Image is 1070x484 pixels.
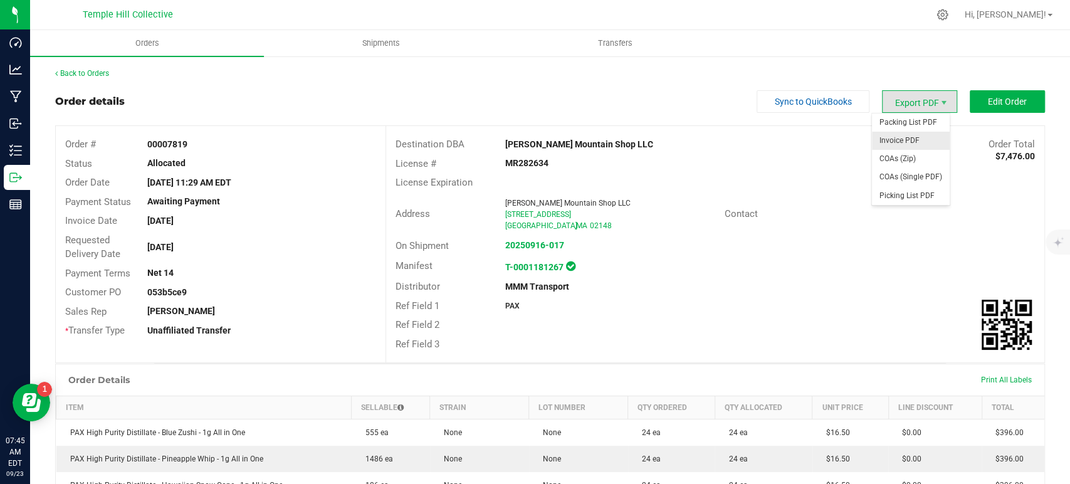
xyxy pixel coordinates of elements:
span: $0.00 [896,455,921,463]
span: Edit Order [988,97,1027,107]
strong: Unaffiliated Transfer [147,325,231,335]
th: Qty Ordered [628,396,715,419]
span: Transfers [581,38,649,49]
span: , [575,221,576,230]
span: 555 ea [359,428,389,437]
th: Lot Number [529,396,628,419]
strong: Awaiting Payment [147,196,220,206]
a: Shipments [264,30,498,56]
span: Ref Field 2 [396,319,439,330]
li: Invoice PDF [872,132,950,150]
span: Temple Hill Collective [83,9,173,20]
span: PAX High Purity Distillate - Blue Zushi - 1g All in One [64,428,245,437]
th: Item [56,396,352,419]
span: Address [396,208,430,219]
span: $16.50 [820,455,850,463]
div: Order details [55,94,125,109]
iframe: Resource center [13,384,50,421]
span: Destination DBA [396,139,464,150]
strong: [PERSON_NAME] [147,306,215,316]
span: [STREET_ADDRESS] [505,210,571,219]
span: 24 ea [722,455,747,463]
li: COAs (Single PDF) [872,168,950,186]
span: Contact [725,208,758,219]
span: Payment Terms [65,268,130,279]
p: 09/23 [6,469,24,478]
inline-svg: Inventory [9,144,22,157]
qrcode: 00007819 [982,300,1032,350]
span: 24 ea [636,455,661,463]
span: $396.00 [989,455,1024,463]
span: PAX High Purity Distillate - Pineapple Whip - 1g All in One [64,455,263,463]
strong: [DATE] [147,216,174,226]
inline-svg: Manufacturing [9,90,22,103]
span: Ref Field 1 [396,300,439,312]
span: Order Date [65,177,110,188]
div: Manage settings [935,9,950,21]
span: $396.00 [989,428,1024,437]
strong: [DATE] 11:29 AM EDT [147,177,231,187]
button: Sync to QuickBooks [757,90,869,113]
inline-svg: Outbound [9,171,22,184]
a: Transfers [498,30,732,56]
strong: Allocated [147,158,186,168]
strong: MR282634 [505,158,548,168]
strong: Net 14 [147,268,174,278]
inline-svg: Dashboard [9,36,22,49]
span: Requested Delivery Date [65,234,120,260]
a: Back to Orders [55,69,109,78]
li: Picking List PDF [872,187,950,205]
span: None [537,455,561,463]
th: Sellable [352,396,430,419]
span: Customer PO [65,287,121,298]
inline-svg: Analytics [9,63,22,76]
th: Qty Allocated [715,396,812,419]
span: On Shipment [396,240,449,251]
span: None [537,428,561,437]
th: Strain [430,396,529,419]
span: COAs (Zip) [872,150,950,168]
span: MA [576,221,587,230]
span: In Sync [566,260,575,273]
button: Edit Order [970,90,1045,113]
h1: Order Details [68,375,130,385]
span: Manifest [396,260,433,271]
span: $16.50 [820,428,850,437]
li: Packing List PDF [872,113,950,132]
img: Scan me! [982,300,1032,350]
span: Sales Rep [65,306,107,317]
span: License Expiration [396,177,473,188]
span: Sync to QuickBooks [775,97,852,107]
span: [PERSON_NAME] Mountain Shop LLC [505,199,631,208]
strong: [DATE] [147,242,174,252]
strong: 053b5ce9 [147,287,187,297]
span: 24 ea [722,428,747,437]
span: License # [396,158,436,169]
span: None [438,428,462,437]
span: Export PDF [882,90,957,113]
span: Print All Labels [981,376,1032,384]
span: Order Total [989,139,1035,150]
strong: 00007819 [147,139,187,149]
th: Unit Price [812,396,888,419]
strong: [PERSON_NAME] Mountain Shop LLC [505,139,653,149]
span: 24 ea [636,428,661,437]
inline-svg: Inbound [9,117,22,130]
strong: PAX [505,302,520,310]
a: T-0001181267 [505,262,564,272]
span: Invoice Date [65,215,117,226]
strong: MMM Transport [505,281,569,292]
th: Total [982,396,1044,419]
span: Hi, [PERSON_NAME]! [965,9,1046,19]
span: Transfer Type [65,325,125,336]
span: None [438,455,462,463]
a: Orders [30,30,264,56]
span: 02148 [590,221,612,230]
span: Distributor [396,281,440,292]
span: Status [65,158,92,169]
